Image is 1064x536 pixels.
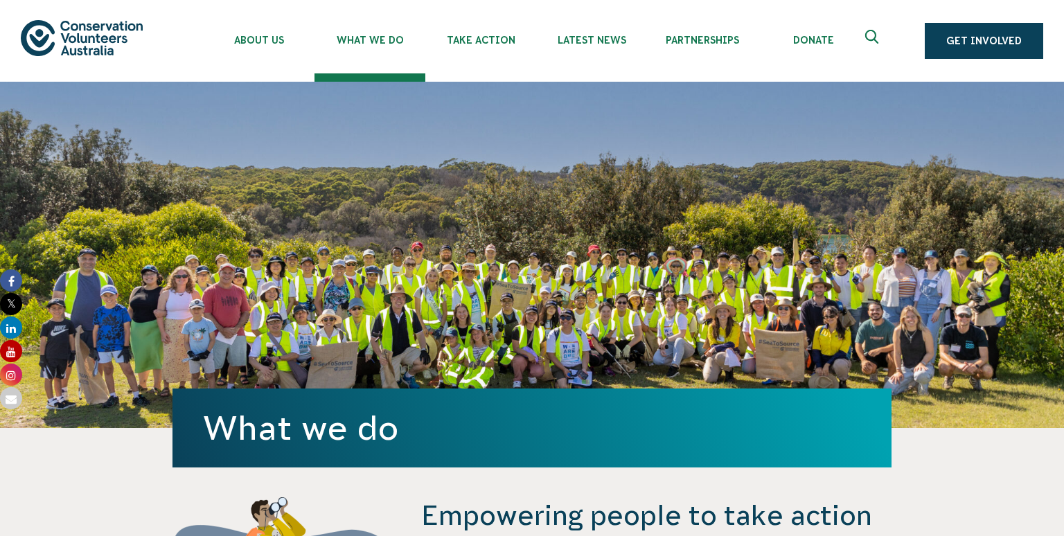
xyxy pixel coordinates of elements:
[204,35,314,46] span: About Us
[758,35,869,46] span: Donate
[314,35,425,46] span: What We Do
[425,35,536,46] span: Take Action
[647,35,758,46] span: Partnerships
[865,30,883,52] span: Expand search box
[857,24,890,57] button: Expand search box Close search box
[925,23,1043,59] a: Get Involved
[536,35,647,46] span: Latest News
[21,20,143,55] img: logo.svg
[203,409,861,447] h1: What we do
